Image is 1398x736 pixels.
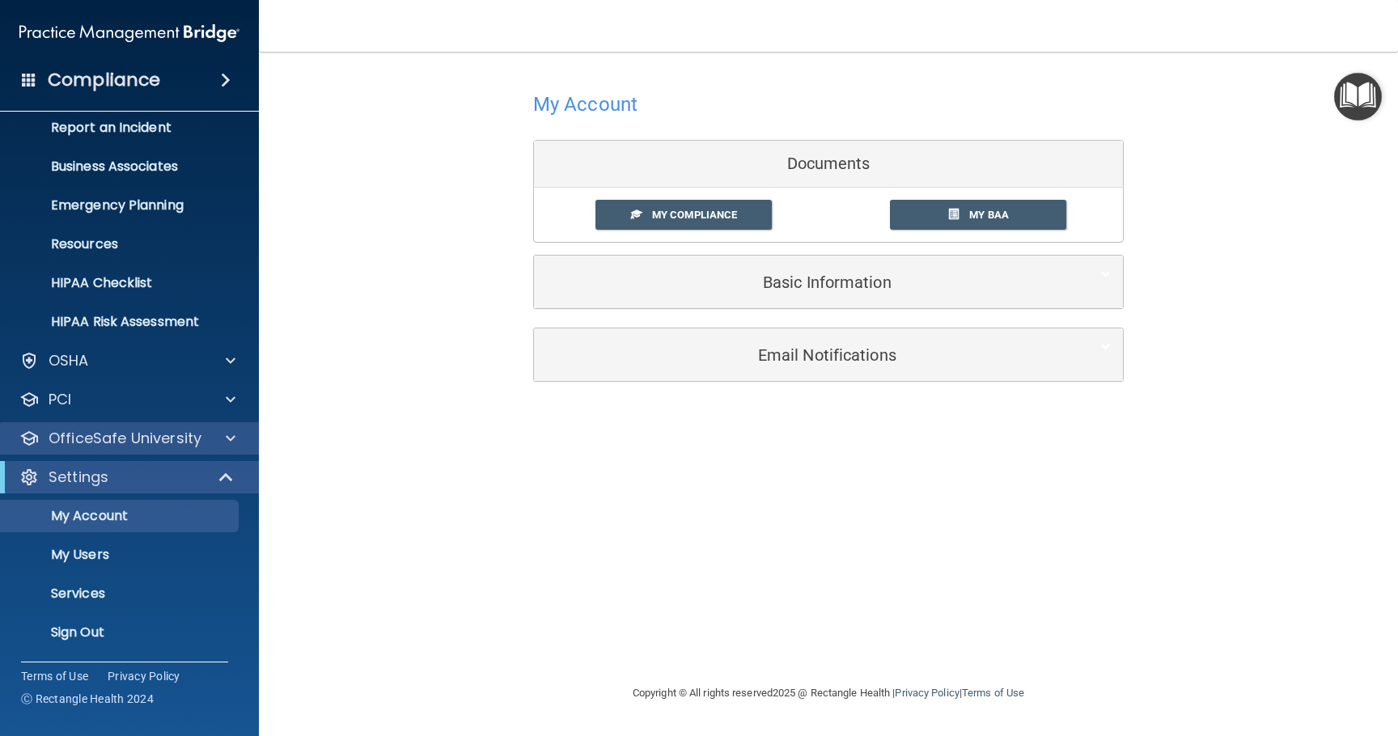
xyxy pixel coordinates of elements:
[49,351,89,370] p: OSHA
[21,691,154,707] span: Ⓒ Rectangle Health 2024
[49,429,201,448] p: OfficeSafe University
[546,273,1061,291] h5: Basic Information
[19,467,235,487] a: Settings
[1118,621,1379,686] iframe: Drift Widget Chat Controller
[533,94,638,115] h4: My Account
[546,346,1061,364] h5: Email Notifications
[108,668,180,684] a: Privacy Policy
[11,275,231,291] p: HIPAA Checklist
[11,236,231,252] p: Resources
[11,314,231,330] p: HIPAA Risk Assessment
[546,336,1111,373] a: Email Notifications
[546,264,1111,300] a: Basic Information
[21,668,88,684] a: Terms of Use
[11,624,231,641] p: Sign Out
[1334,73,1382,121] button: Open Resource Center
[19,17,239,49] img: PMB logo
[11,197,231,214] p: Emergency Planning
[49,390,71,409] p: PCI
[962,687,1024,699] a: Terms of Use
[48,69,160,91] h4: Compliance
[11,508,231,524] p: My Account
[11,159,231,175] p: Business Associates
[49,467,108,487] p: Settings
[895,687,959,699] a: Privacy Policy
[969,209,1009,221] span: My BAA
[534,141,1123,188] div: Documents
[11,586,231,602] p: Services
[652,209,737,221] span: My Compliance
[19,429,235,448] a: OfficeSafe University
[11,120,231,136] p: Report an Incident
[533,667,1124,719] div: Copyright © All rights reserved 2025 @ Rectangle Health | |
[19,351,235,370] a: OSHA
[11,547,231,563] p: My Users
[19,390,235,409] a: PCI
